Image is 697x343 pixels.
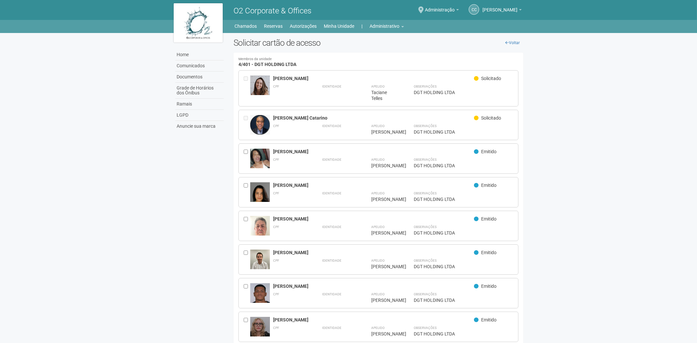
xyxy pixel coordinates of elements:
strong: Observações [414,259,437,262]
div: DGT HOLDING LTDA [414,331,514,337]
a: LGPD [175,110,224,121]
strong: Identidade [322,292,341,296]
h2: Solicitar cartão de acesso [234,38,524,48]
img: user.jpg [250,250,270,276]
span: Emitido [481,284,497,289]
div: Entre em contato com a Aministração para solicitar o cancelamento ou 2a via [244,75,250,101]
strong: Identidade [322,158,341,161]
h4: 4/401 - DGT HOLDING LTDA [238,57,519,67]
strong: Identidade [322,124,341,128]
img: user.jpg [250,75,270,99]
strong: Apelido [371,225,385,229]
a: Reservas [264,22,283,31]
span: Emitido [481,216,497,221]
div: [PERSON_NAME] [273,283,474,289]
div: [PERSON_NAME] [371,163,397,169]
div: DGT HOLDING LTDA [414,90,514,95]
a: Ramais [175,99,224,110]
strong: Observações [414,124,437,128]
strong: Observações [414,191,437,195]
img: user.jpg [250,317,270,342]
div: DGT HOLDING LTDA [414,264,514,269]
div: DGT HOLDING LTDA [414,230,514,236]
strong: Observações [414,292,437,296]
div: [PERSON_NAME] [371,230,397,236]
strong: CPF [273,259,279,262]
strong: Observações [414,85,437,88]
a: Anuncie sua marca [175,121,224,132]
strong: Apelido [371,85,385,88]
strong: Identidade [322,85,341,88]
strong: Observações [414,225,437,229]
div: [PERSON_NAME] [371,129,397,135]
a: Grade de Horários dos Ônibus [175,83,224,99]
img: user.jpg [250,182,270,210]
span: Emitido [481,317,497,322]
span: Emitido [481,183,497,188]
a: Chamados [235,22,257,31]
small: Membros da unidade [238,57,519,61]
a: Autorizações [290,22,317,31]
img: user.jpg [250,283,270,307]
a: | [362,22,363,31]
strong: CPF [273,292,279,296]
img: user.jpg [250,149,270,168]
div: [PERSON_NAME] [371,264,397,269]
img: user.jpg [250,216,270,242]
strong: CPF [273,85,279,88]
strong: Identidade [322,259,341,262]
a: Administrativo [370,22,404,31]
div: [PERSON_NAME] [371,297,397,303]
img: logo.jpg [174,3,223,42]
div: [PERSON_NAME] [273,149,474,155]
strong: CPF [273,124,279,128]
div: Entre em contato com a Aministração para solicitar o cancelamento ou 2a via [244,115,250,135]
div: [PERSON_NAME] [371,196,397,202]
strong: Identidade [322,326,341,330]
div: [PERSON_NAME] Catarino [273,115,474,121]
strong: CPF [273,191,279,195]
a: Administração [425,8,459,13]
img: user.jpg [250,115,270,135]
div: [PERSON_NAME] [273,75,474,81]
span: Emitido [481,250,497,255]
a: Documentos [175,72,224,83]
div: [PERSON_NAME] [273,216,474,222]
strong: Observações [414,158,437,161]
strong: CPF [273,158,279,161]
span: Solicitado [481,76,501,81]
strong: Identidade [322,225,341,229]
a: [PERSON_NAME] [482,8,522,13]
a: Comunicados [175,60,224,72]
span: Camila Catarina Lima [482,1,517,12]
a: Home [175,49,224,60]
strong: Apelido [371,124,385,128]
strong: Apelido [371,292,385,296]
strong: Apelido [371,158,385,161]
div: Taciane Telles [371,90,397,101]
strong: CPF [273,326,279,330]
div: [PERSON_NAME] [273,317,474,323]
div: [PERSON_NAME] [273,250,474,255]
a: Minha Unidade [324,22,355,31]
div: DGT HOLDING LTDA [414,163,514,169]
strong: CPF [273,225,279,229]
span: Administração [425,1,455,12]
div: DGT HOLDING LTDA [414,297,514,303]
div: DGT HOLDING LTDA [414,196,514,202]
div: DGT HOLDING LTDA [414,129,514,135]
span: O2 Corporate & Offices [234,6,311,15]
strong: Apelido [371,191,385,195]
strong: Observações [414,326,437,330]
span: Solicitado [481,115,501,121]
strong: Apelido [371,326,385,330]
div: [PERSON_NAME] [371,331,397,337]
a: CC [469,4,479,15]
strong: Apelido [371,259,385,262]
strong: Identidade [322,191,341,195]
span: Emitido [481,149,497,154]
div: [PERSON_NAME] [273,182,474,188]
a: Voltar [502,38,523,48]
